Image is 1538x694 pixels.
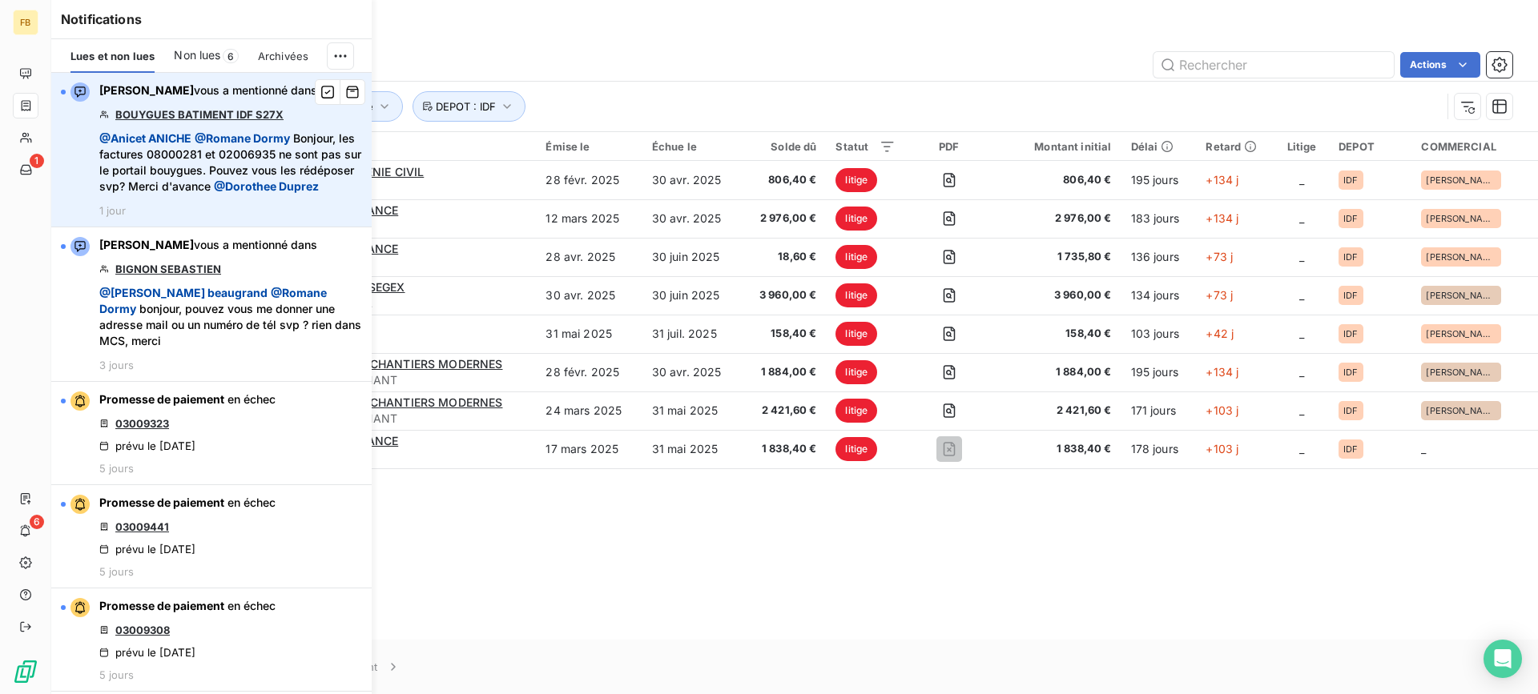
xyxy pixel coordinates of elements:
[1343,406,1358,415] span: IDF
[1299,173,1304,187] span: _
[1121,391,1197,430] td: 171 jours
[115,108,284,121] a: BOUYGUES BATIMENT IDF S27X
[115,417,169,430] a: 03009323
[51,73,372,227] button: [PERSON_NAME]vous a mentionné dansBOUYGUES BATIMENT IDF S27X @Anicet ANICHE @Romane Dormy Bonjour...
[536,430,642,468] td: 17 mars 2025
[310,180,526,196] span: CEIFFAGE
[642,199,741,238] td: 30 avr. 2025
[642,430,741,468] td: 31 mai 2025
[835,360,877,384] span: litige
[1121,353,1197,391] td: 195 jours
[835,168,877,192] span: litige
[642,315,741,353] td: 31 juil. 2025
[1421,140,1528,153] div: COMMERCIAL
[223,49,239,63] span: 6
[642,391,741,430] td: 31 mai 2025
[99,543,195,556] div: prévu le [DATE]
[536,199,642,238] td: 12 mars 2025
[30,515,44,529] span: 6
[51,485,372,588] button: Promesse de paiement en échec03009441prévu le [DATE]5 jours
[1002,441,1112,457] span: 1 838,40 €
[835,245,877,269] span: litige
[51,382,372,485] button: Promesse de paiement en échec03009323prévu le [DATE]5 jours
[1426,291,1496,300] span: [PERSON_NAME]
[1206,442,1238,455] span: +103 j
[99,238,194,251] span: [PERSON_NAME]
[99,83,194,97] span: [PERSON_NAME]
[915,140,983,153] div: PDF
[1299,250,1304,263] span: _
[1002,287,1112,303] span: 3 960,00 €
[1002,249,1112,265] span: 1 735,80 €
[99,286,268,299] span: @ [PERSON_NAME] beaugrand
[13,10,38,35] div: FB
[536,353,642,391] td: 28 févr. 2025
[536,315,642,353] td: 31 mai 2025
[310,334,526,350] span: COTP
[99,359,134,371] span: 3 jours
[1299,211,1304,225] span: _
[310,357,502,371] span: ROUTES & CHANTIERS MODERNES
[99,439,195,452] div: prévu le [DATE]
[751,249,816,265] span: 18,60 €
[1206,250,1233,263] span: +73 j
[1343,329,1358,339] span: IDF
[1343,367,1358,377] span: IDF
[642,353,741,391] td: 30 avr. 2025
[115,624,170,636] a: 03009308
[835,322,877,346] span: litige
[1426,175,1496,185] span: [PERSON_NAME]
[1121,238,1197,276] td: 136 jours
[13,659,38,684] img: Logo LeanPay
[30,154,44,168] span: 1
[61,10,362,29] h6: Notifications
[1121,161,1197,199] td: 195 jours
[536,238,642,276] td: 28 avr. 2025
[99,646,195,659] div: prévu le [DATE]
[751,364,816,380] span: 1 884,00 €
[1206,173,1238,187] span: +134 j
[1484,640,1522,678] div: Open Intercom Messenger
[1299,442,1304,455] span: _
[546,140,632,153] div: Émise le
[1002,364,1112,380] span: 1 884,00 €
[99,392,224,406] span: Promesse de paiement
[1121,430,1197,468] td: 178 jours
[310,219,526,235] span: CCOL9402
[536,161,642,199] td: 28 févr. 2025
[436,100,496,113] span: DEPOT : IDF
[1131,140,1187,153] div: Délai
[1121,199,1197,238] td: 183 jours
[751,403,816,419] span: 2 421,60 €
[1206,288,1233,302] span: +73 j
[835,140,896,153] div: Statut
[835,399,877,423] span: litige
[99,462,134,475] span: 5 jours
[413,91,525,122] button: DEPOT : IDF
[51,588,372,692] button: Promesse de paiement en échec03009308prévu le [DATE]5 jours
[99,237,317,253] span: vous a mentionné dans
[1002,140,1112,153] div: Montant initial
[1299,327,1304,340] span: _
[310,372,526,388] span: CROUTECHANT
[310,411,526,427] span: CROUTECHANT
[227,495,276,509] span: en échec
[99,495,224,509] span: Promesse de paiement
[99,285,362,349] span: bonjour, pouvez vous me donner une adresse mail ou un numéro de tél svp ? rien dans MCS, merci
[174,47,220,63] span: Non lues
[642,161,741,199] td: 30 avr. 2025
[1426,367,1496,377] span: [PERSON_NAME]
[99,565,134,578] span: 5 jours
[835,283,877,307] span: litige
[99,599,224,612] span: Promesse de paiement
[1153,52,1394,78] input: Rechercher
[536,391,642,430] td: 24 mars 2025
[1121,276,1197,315] td: 134 jours
[99,130,362,195] span: Bonjour, les factures 08000281 et 02006935 ne sont pas sur le portail bouygues. Pouvez vous les r...
[751,441,816,457] span: 1 838,40 €
[1206,211,1238,225] span: +134 j
[751,140,816,153] div: Solde dû
[1002,211,1112,227] span: 2 976,00 €
[195,131,290,145] span: @ Romane Dormy
[751,326,816,342] span: 158,40 €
